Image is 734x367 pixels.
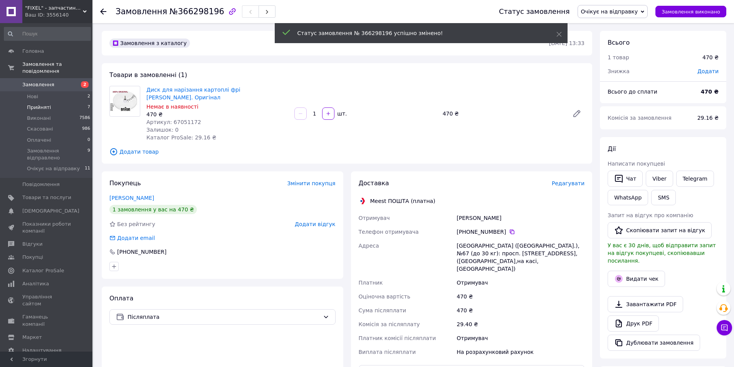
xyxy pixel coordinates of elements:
span: [DEMOGRAPHIC_DATA] [22,208,79,215]
b: 470 ₴ [701,89,719,95]
span: №366298196 [170,7,224,16]
span: Додати товар [109,147,585,156]
a: Редагувати [569,106,585,121]
div: [GEOGRAPHIC_DATA] ([GEOGRAPHIC_DATA].), №67 (до 30 кг): просп. [STREET_ADDRESS], ([GEOGRAPHIC_DAT... [455,239,586,276]
a: Друк PDF [608,315,659,332]
span: Додати [697,68,719,74]
div: [PHONE_NUMBER] [116,248,167,256]
span: Товари та послуги [22,194,71,201]
img: Диск для нарізання картоплі фрі комбайна Braun. Оригінал [110,91,140,111]
div: 470 ₴ [702,54,719,61]
span: Аналітика [22,280,49,287]
div: 29.40 ₴ [455,317,586,331]
span: Знижка [608,68,630,74]
span: Покупець [109,179,141,187]
span: Налаштування [22,347,62,354]
span: Замовлення [22,81,54,88]
span: Запит на відгук про компанію [608,212,693,218]
div: Додати email [116,234,156,242]
div: 470 ₴ [440,108,566,119]
div: Статус замовлення [499,8,570,15]
span: Прийняті [27,104,51,111]
span: "FIXEL" - запчастини та аксесуари для побутової техніки [25,5,83,12]
span: Замовлення та повідомлення [22,61,92,75]
button: Скопіювати запит на відгук [608,222,712,238]
a: [PERSON_NAME] [109,195,154,201]
span: Нові [27,93,38,100]
span: 0 [87,137,90,144]
span: Написати покупцеві [608,161,665,167]
span: Залишок: 0 [146,127,179,133]
span: Без рейтингу [117,221,155,227]
div: [PHONE_NUMBER] [457,228,585,236]
span: Оплачені [27,137,51,144]
button: Видати чек [608,271,665,287]
a: WhatsApp [608,190,648,205]
span: Редагувати [552,180,585,186]
span: Доставка [359,179,389,187]
span: Замовлення [116,7,167,16]
span: Виплата післяплати [359,349,416,355]
div: 470 ₴ [146,111,288,118]
button: Чат [608,171,643,187]
span: Каталог ProSale: 29.16 ₴ [146,134,216,141]
span: 9 [87,147,90,161]
span: Маркет [22,334,42,341]
span: Очікує на відправку [27,165,80,172]
div: 470 ₴ [455,290,586,303]
span: Отримувач [359,215,390,221]
span: Виконані [27,115,51,122]
span: Замовлення відправлено [27,147,87,161]
span: Змінити покупця [287,180,336,186]
span: Адреса [359,243,379,249]
span: 7586 [79,115,90,122]
div: Отримувач [455,276,586,290]
a: Telegram [676,171,714,187]
span: Скасовані [27,126,53,132]
span: Всього [608,39,630,46]
span: Всього до сплати [608,89,657,95]
a: Viber [646,171,673,187]
span: Товари в замовленні (1) [109,71,187,79]
span: Оплата [109,295,133,302]
div: Повернутися назад [100,8,106,15]
span: Дії [608,145,616,152]
span: Головна [22,48,44,55]
button: Замовлення виконано [655,6,726,17]
span: Очікує на відправку [581,8,638,15]
div: Статус замовлення № 366298196 успішно змінено! [297,29,537,37]
span: 1 товар [608,54,629,60]
span: Сума післяплати [359,307,406,313]
span: Управління сайтом [22,293,71,307]
span: Каталог ProSale [22,267,64,274]
span: Повідомлення [22,181,60,188]
span: Комісія за післяплату [359,321,420,327]
span: Немає в наявності [146,104,198,110]
span: 986 [82,126,90,132]
input: Пошук [4,27,91,41]
a: Диск для нарізання картоплі фрі [PERSON_NAME]. Оригінал [146,87,240,101]
span: Артикул: 67051172 [146,119,201,125]
span: Телефон отримувача [359,229,419,235]
span: Замовлення виконано [662,9,720,15]
span: Додати відгук [295,221,335,227]
span: 11 [85,165,90,172]
div: Ваш ID: 3556140 [25,12,92,18]
span: 2 [87,93,90,100]
span: 7 [87,104,90,111]
div: шт. [335,110,348,117]
div: Отримувач [455,331,586,345]
span: Післяплата [128,313,320,321]
span: 29.16 ₴ [697,115,719,121]
span: 2 [81,81,89,88]
button: Дублювати замовлення [608,335,700,351]
div: Додати email [109,234,156,242]
button: Чат з покупцем [717,320,732,335]
button: SMS [651,190,676,205]
span: Комісія за замовлення [608,115,672,121]
div: Meest ПОШТА (платна) [368,197,437,205]
div: 470 ₴ [455,303,586,317]
a: Завантажити PDF [608,296,683,312]
span: У вас є 30 днів, щоб відправити запит на відгук покупцеві, скопіювавши посилання. [608,242,716,264]
span: Відгуки [22,241,42,248]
